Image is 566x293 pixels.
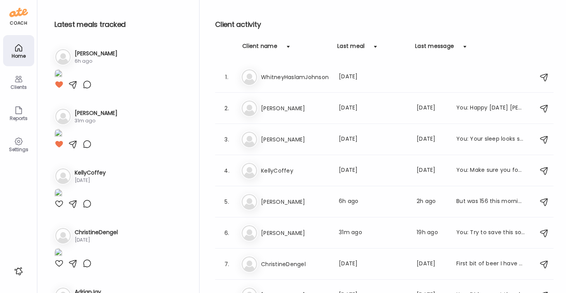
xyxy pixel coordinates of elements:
[5,53,33,58] div: Home
[54,129,62,139] img: images%2F8D4NB6x7KXgYlHneBphRsrTiv8F3%2FRM45NVdMeC3FKW9XvsgF%2FwSSJgmyxk0y3QjbKN8hf_1080
[261,197,329,207] h3: [PERSON_NAME]
[456,166,525,175] div: You: Make sure you focus on your protein numbers!
[456,228,525,238] div: You: Try to save this sour dough for later in the day so that it doesn't spike your blood sugar. ...
[417,166,447,175] div: [DATE]
[5,85,33,90] div: Clients
[261,135,329,144] h3: [PERSON_NAME]
[242,163,257,178] img: bg-avatar-default.svg
[9,6,28,19] img: ate
[242,69,257,85] img: bg-avatar-default.svg
[222,104,231,113] div: 2.
[75,117,117,124] div: 31m ago
[261,166,329,175] h3: KellyCoffey
[10,20,27,26] div: coach
[222,259,231,269] div: 7.
[75,237,118,244] div: [DATE]
[415,42,454,55] div: Last message
[456,104,525,113] div: You: Happy [DATE] [PERSON_NAME]. I hope you had a great week! Do you have any weekend events or d...
[339,166,407,175] div: [DATE]
[339,104,407,113] div: [DATE]
[339,228,407,238] div: 31m ago
[75,58,117,65] div: 6h ago
[261,72,329,82] h3: WhitneyHaslamJohnson
[222,135,231,144] div: 3.
[417,259,447,269] div: [DATE]
[55,109,71,124] img: bg-avatar-default.svg
[242,132,257,147] img: bg-avatar-default.svg
[75,49,117,58] h3: [PERSON_NAME]
[339,72,407,82] div: [DATE]
[5,116,33,121] div: Reports
[55,49,71,65] img: bg-avatar-default.svg
[242,225,257,241] img: bg-avatar-default.svg
[222,166,231,175] div: 4.
[261,228,329,238] h3: [PERSON_NAME]
[242,42,277,55] div: Client name
[75,109,117,117] h3: [PERSON_NAME]
[54,69,62,80] img: images%2FZ9FsUQaXJiSu2wrJMJP2bdS5VZ13%2FhE2i0dKkFCiLKiiZuuVc%2FeMvbODKv1c24kJRMw74X_1080
[456,197,525,207] div: But was 156 this morning :)
[339,135,407,144] div: [DATE]
[5,147,33,152] div: Settings
[417,228,447,238] div: 19h ago
[242,256,257,272] img: bg-avatar-default.svg
[261,104,329,113] h3: [PERSON_NAME]
[261,259,329,269] h3: ChristineDengel
[456,259,525,269] div: First bit of beer I have had in a very long time but the ginger was intriguing and actually was j...
[339,259,407,269] div: [DATE]
[54,19,187,30] h2: Latest meals tracked
[337,42,364,55] div: Last meal
[75,169,106,177] h3: KellyCoffey
[75,177,106,184] div: [DATE]
[75,228,118,237] h3: ChristineDengel
[54,189,62,199] img: images%2FamhTIbco5mTOJTSQzT9sJL9WUN22%2FRxkgGrTkBOHad2vTEAnG%2FCSP9cyWFy0VFt8fQjbYn_1080
[54,248,62,259] img: images%2FnIuc6jdPc0TSU2YLwgiPYRrdqFm1%2FecjhO4eqlvn5PUeI7u8t%2FPrhHlrC6XelSm4GvkGPI_1080
[55,228,71,244] img: bg-avatar-default.svg
[417,104,447,113] div: [DATE]
[222,197,231,207] div: 5.
[215,19,554,30] h2: Client activity
[339,197,407,207] div: 6h ago
[222,228,231,238] div: 6.
[55,168,71,184] img: bg-avatar-default.svg
[456,135,525,144] div: You: Your sleep looks strong as well on your Whoop band.
[242,194,257,210] img: bg-avatar-default.svg
[222,72,231,82] div: 1.
[242,101,257,116] img: bg-avatar-default.svg
[417,135,447,144] div: [DATE]
[417,197,447,207] div: 2h ago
